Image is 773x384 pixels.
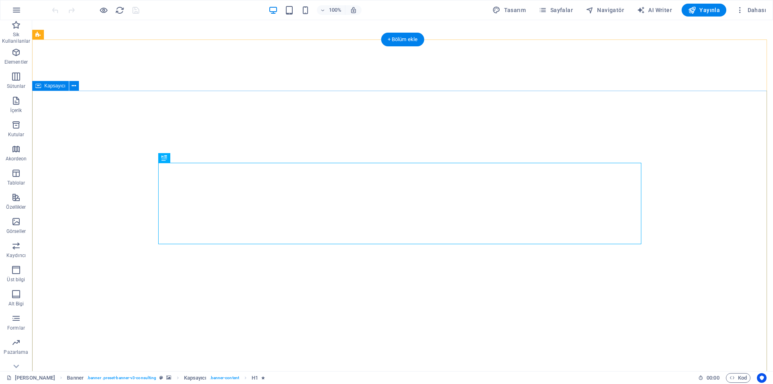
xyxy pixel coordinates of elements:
span: AI Writer [637,6,672,14]
span: Dahası [736,6,766,14]
p: Görseller [6,228,26,235]
i: Bu element, özelleştirilebilir bir ön ayar [159,376,163,380]
button: Ön izleme modundan çıkıp düzenlemeye devam etmek için buraya tıklayın [99,5,108,15]
p: İçerik [10,107,22,114]
i: Yeniden boyutlandırmada yakınlaştırma düzeyini seçilen cihaza uyacak şekilde otomatik olarak ayarla. [350,6,357,14]
button: Navigatör [583,4,627,17]
h6: 100% [329,5,342,15]
p: Kutular [8,131,25,138]
button: 100% [317,5,345,15]
i: Element bir animasyon içeriyor [261,376,265,380]
p: Özellikler [6,204,26,210]
p: Kaydırıcı [6,252,26,259]
div: Tasarım (Ctrl+Alt+Y) [489,4,529,17]
p: Alt Bigi [8,301,24,307]
a: Seçimi iptal etmek için tıkla. Sayfaları açmak için çift tıkla [6,373,55,383]
span: Yayınla [688,6,720,14]
span: . banner-content [210,373,239,383]
span: . banner .preset-banner-v3-consulting [87,373,156,383]
i: Bu element, arka plan içeriyor [166,376,171,380]
p: Akordeon [6,156,27,162]
p: Üst bilgi [7,276,25,283]
p: Pazarlama [4,349,28,355]
p: Formlar [7,325,25,331]
p: Elementler [4,59,28,65]
span: Kod [730,373,747,383]
div: + Bölüm ekle [381,33,424,46]
span: Sayfalar [539,6,573,14]
span: Seçmek için tıkla. Düzenlemek için çift tıkla [252,373,258,383]
button: Kod [726,373,750,383]
button: Tasarım [489,4,529,17]
span: : [712,375,713,381]
h6: Oturum süresi [698,373,719,383]
span: Tasarım [492,6,526,14]
nav: breadcrumb [67,373,265,383]
span: Kapsayıcı [44,83,66,88]
button: Dahası [733,4,769,17]
span: Navigatör [586,6,624,14]
span: Seçmek için tıkla. Düzenlemek için çift tıkla [184,373,207,383]
p: Tablolar [7,180,25,186]
button: Sayfalar [535,4,576,17]
button: Usercentrics [757,373,767,383]
p: Sütunlar [7,83,26,89]
button: reload [115,5,124,15]
span: 00 00 [707,373,719,383]
button: AI Writer [634,4,675,17]
button: Yayınla [682,4,726,17]
span: Seçmek için tıkla. Düzenlemek için çift tıkla [67,373,84,383]
i: Sayfayı yeniden yükleyin [115,6,124,15]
